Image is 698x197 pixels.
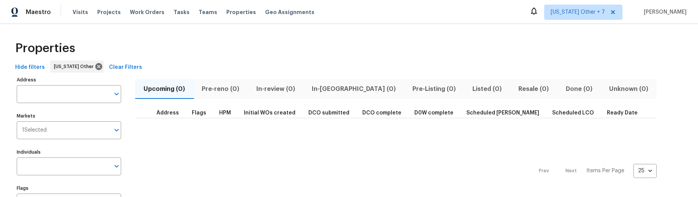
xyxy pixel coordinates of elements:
[15,63,45,72] span: Hide filters
[586,167,624,175] p: Items Per Page
[17,78,121,82] label: Address
[469,84,505,94] span: Listed (0)
[198,84,243,94] span: Pre-reno (0)
[111,161,122,172] button: Open
[515,84,553,94] span: Resale (0)
[219,110,231,116] span: HPM
[17,114,121,118] label: Markets
[265,8,314,16] span: Geo Assignments
[362,110,401,116] span: DCO complete
[552,110,594,116] span: Scheduled LCO
[244,110,295,116] span: Initial WOs created
[308,84,400,94] span: In-[GEOGRAPHIC_DATA] (0)
[97,8,121,16] span: Projects
[199,8,217,16] span: Teams
[409,84,460,94] span: Pre-Listing (0)
[641,8,687,16] span: [PERSON_NAME]
[111,89,122,99] button: Open
[26,8,51,16] span: Maestro
[140,84,189,94] span: Upcoming (0)
[607,110,638,116] span: Ready Date
[22,127,47,133] span: 1 Selected
[226,8,256,16] span: Properties
[50,60,104,73] div: [US_STATE] Other
[562,84,596,94] span: Done (0)
[17,150,121,154] label: Individuals
[15,44,75,52] span: Properties
[466,110,539,116] span: Scheduled [PERSON_NAME]
[54,63,97,70] span: [US_STATE] Other
[17,186,121,191] label: Flags
[308,110,349,116] span: DCO submitted
[109,63,142,72] span: Clear Filters
[633,161,657,181] div: 25
[174,10,190,15] span: Tasks
[111,125,122,135] button: Open
[130,8,164,16] span: Work Orders
[605,84,652,94] span: Unknown (0)
[106,60,145,75] button: Clear Filters
[414,110,453,116] span: D0W complete
[551,8,605,16] span: [US_STATE] Other + 7
[12,60,48,75] button: Hide filters
[252,84,298,94] span: In-review (0)
[156,110,179,116] span: Address
[192,110,206,116] span: Flags
[73,8,88,16] span: Visits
